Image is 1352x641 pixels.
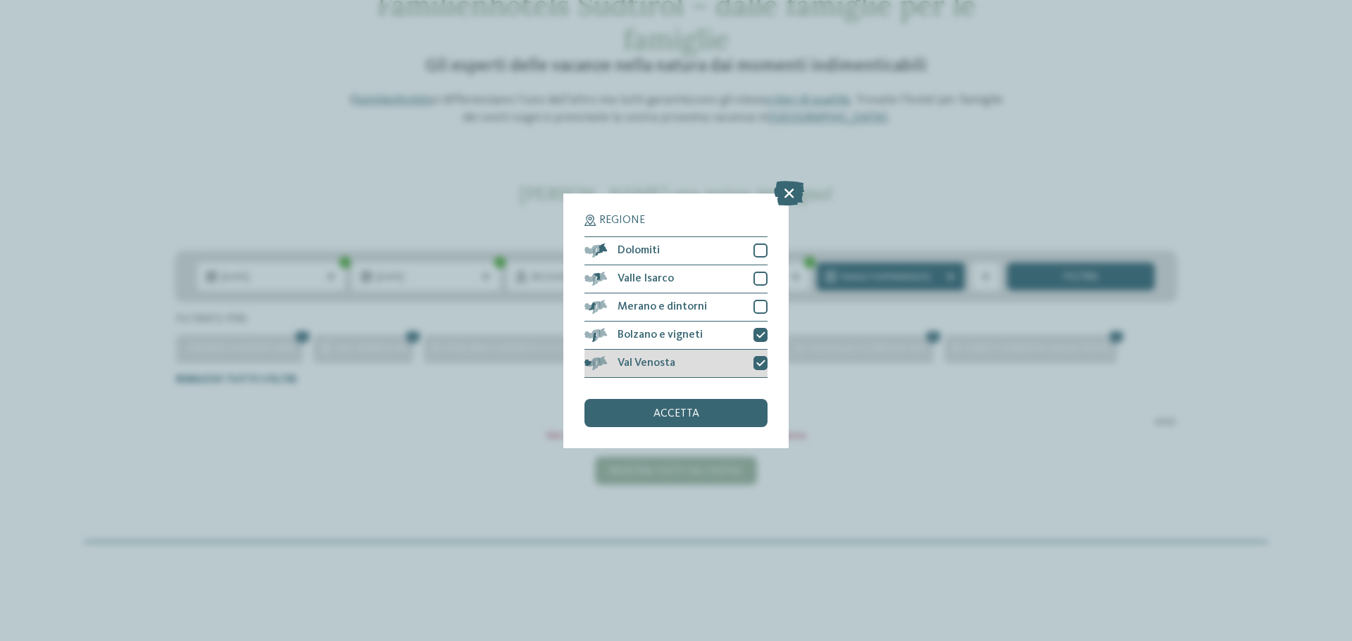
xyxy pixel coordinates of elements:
[618,329,703,341] span: Bolzano e vigneti
[653,408,699,419] span: accetta
[618,357,675,369] span: Val Venosta
[618,245,660,256] span: Dolomiti
[618,273,674,284] span: Valle Isarco
[599,215,645,226] span: Regione
[618,301,707,312] span: Merano e dintorni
